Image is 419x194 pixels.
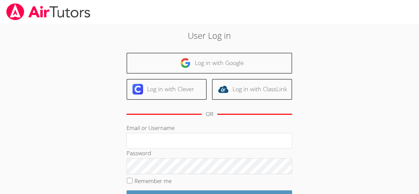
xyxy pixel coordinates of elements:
[218,84,229,95] img: classlink-logo-d6bb404cc1216ec64c9a2012d9dc4662098be43eaf13dc465df04b49fa7ab582.svg
[127,79,207,100] a: Log in with Clever
[206,109,213,119] div: OR
[127,149,151,157] label: Password
[180,58,191,68] img: google-logo-50288ca7cdecda66e5e0955fdab243c47b7ad437acaf1139b6f446037453330a.svg
[212,79,292,100] a: Log in with ClassLink
[134,177,172,185] label: Remember me
[96,29,323,42] h2: User Log in
[127,124,175,132] label: Email or Username
[132,84,143,95] img: clever-logo-6eab21bc6e7a338710f1a6ff85c0baf02591cd810cc4098c63d3a4b26e2feb20.svg
[6,3,91,20] img: airtutors_banner-c4298cdbf04f3fff15de1276eac7730deb9818008684d7c2e4769d2f7ddbe033.png
[127,53,292,74] a: Log in with Google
